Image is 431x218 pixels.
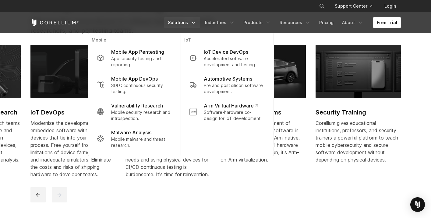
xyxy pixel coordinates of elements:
p: IoT Device DevOps [204,48,248,56]
p: App security testing and reporting. [111,56,172,68]
h2: IoT DevOps [30,108,116,117]
a: Malware Analysis Mobile malware and threat research. [92,125,177,152]
p: Corellium gives educational institutions, professors, and security trainers a powerful platform t... [316,119,401,163]
a: Free Trial [373,17,401,28]
h2: Security Training [316,108,401,117]
div: Navigation Menu [312,1,401,12]
p: Mobile [92,37,177,45]
a: Automotive Systems Pre and post silicon software development. [184,71,270,98]
div: Open Intercom Messenger [410,197,425,212]
p: SDLC continuous security testing. [111,82,172,95]
a: Login [380,1,401,12]
a: Arm Virtual Hardware Software-hardware co-design for IoT development. [184,98,270,125]
a: About [338,17,367,28]
a: IoT Device DevOps Accelerated software development and testing. [184,45,270,71]
p: Mobile malware and threat research. [111,136,172,148]
a: Industries [201,17,238,28]
button: Search [316,1,327,12]
a: Corellium Home [30,19,79,26]
p: Pre and post silicon software development. [204,82,265,95]
a: IoT DevOps IoT DevOps Modernize the development of IoT embedded software with virtual devices tha... [30,45,116,185]
p: IoT [184,37,270,45]
p: Mobile App DevOps [111,75,158,82]
img: Black UI showing checklist interface and iPhone mockup, symbolizing mobile app testing and vulner... [316,45,401,98]
p: Automotive Systems [204,75,252,82]
p: Accelerated software development and testing. [204,56,265,68]
div: Navigation Menu [164,17,401,28]
p: Vulnerability Research [111,102,163,109]
button: next [52,187,67,202]
p: Malware Analysis [111,129,151,136]
a: Black UI showing checklist interface and iPhone mockup, symbolizing mobile app testing and vulner... [316,45,401,176]
button: previous [30,187,46,202]
a: Solutions [164,17,200,28]
a: Products [240,17,275,28]
a: Mobile App DevOps SDLC continuous security testing. [92,71,177,98]
p: Software-hardware co-design for IoT development. [204,109,265,122]
p: Arm Virtual Hardware [204,102,258,109]
p: Mobile security research and introspection. [111,109,172,122]
a: Pricing [316,17,337,28]
p: Mobile App Pentesting [111,48,164,56]
a: Mobile App Pentesting App security testing and reporting. [92,45,177,71]
a: Support Center [330,1,377,12]
a: Vulnerability Research Mobile security research and introspection. [92,98,177,125]
img: IoT DevOps [30,45,116,98]
div: Modernize the development of IoT embedded software with virtual devices that tie into your SDLC p... [30,119,116,178]
a: Resources [276,17,314,28]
